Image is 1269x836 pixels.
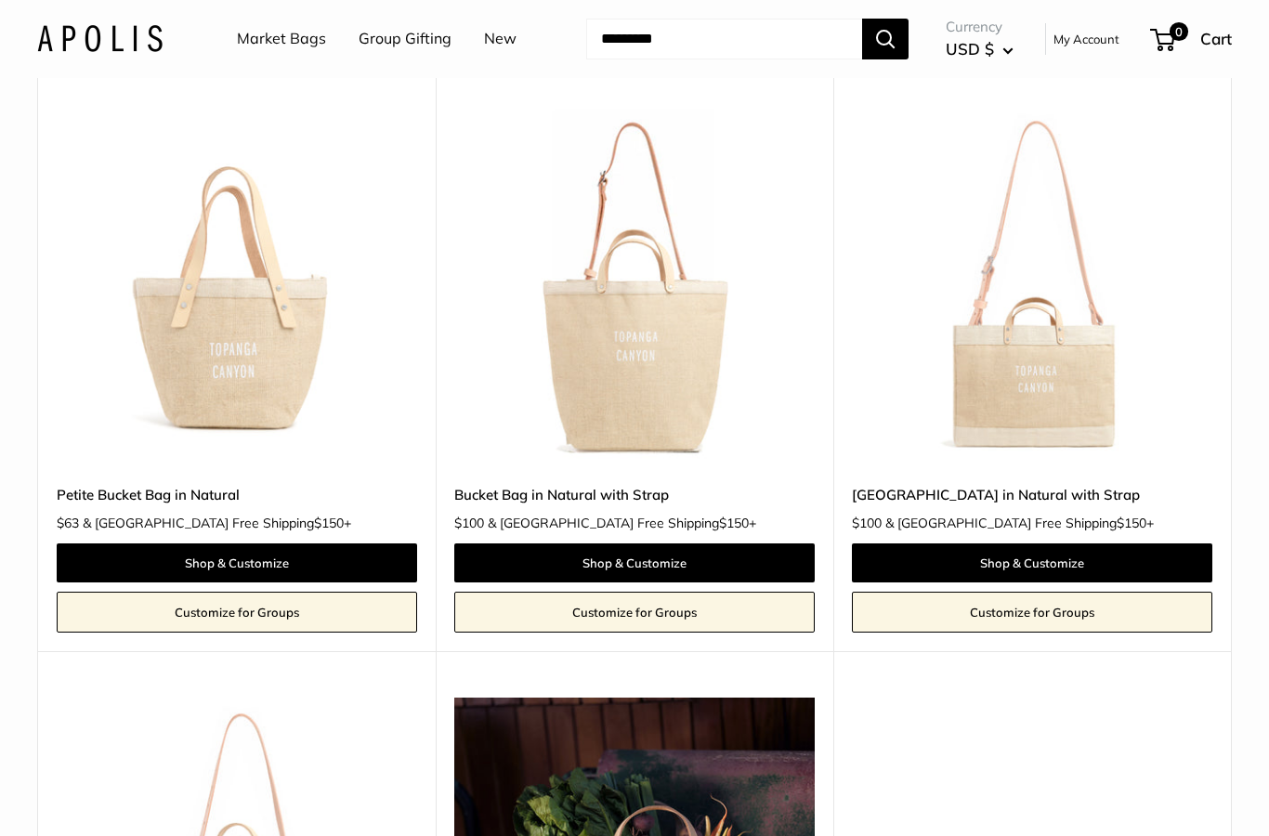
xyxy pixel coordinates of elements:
[946,14,1014,40] span: Currency
[484,25,517,53] a: New
[1152,24,1232,54] a: 0 Cart
[488,516,756,529] span: & [GEOGRAPHIC_DATA] Free Shipping +
[1170,22,1188,41] span: 0
[454,105,815,465] img: Bucket Bag in Natural with Strap
[586,19,862,59] input: Search...
[852,105,1212,465] img: East West Bag in Natural with Strap
[314,515,344,531] span: $150
[719,515,749,531] span: $150
[862,19,909,59] button: Search
[57,484,417,505] a: Petite Bucket Bag in Natural
[57,543,417,582] a: Shop & Customize
[37,25,163,52] img: Apolis
[454,543,815,582] a: Shop & Customize
[852,105,1212,465] a: East West Bag in Natural with StrapEast West Bag in Natural with Strap
[359,25,451,53] a: Group Gifting
[1117,515,1146,531] span: $150
[57,592,417,633] a: Customize for Groups
[852,543,1212,582] a: Shop & Customize
[852,592,1212,633] a: Customize for Groups
[57,105,417,465] a: Petite Bucket Bag in NaturalPetite Bucket Bag in Natural
[454,515,484,531] span: $100
[454,484,815,505] a: Bucket Bag in Natural with Strap
[1200,29,1232,48] span: Cart
[57,515,79,531] span: $63
[946,34,1014,64] button: USD $
[454,105,815,465] a: Bucket Bag in Natural with StrapBucket Bag in Natural with Strap
[852,515,882,531] span: $100
[1053,28,1119,50] a: My Account
[852,484,1212,505] a: [GEOGRAPHIC_DATA] in Natural with Strap
[57,105,417,465] img: Petite Bucket Bag in Natural
[83,516,351,529] span: & [GEOGRAPHIC_DATA] Free Shipping +
[885,516,1154,529] span: & [GEOGRAPHIC_DATA] Free Shipping +
[454,592,815,633] a: Customize for Groups
[237,25,326,53] a: Market Bags
[946,39,994,59] span: USD $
